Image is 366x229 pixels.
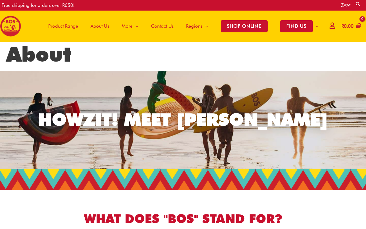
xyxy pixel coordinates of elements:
[38,111,328,128] div: HOWZIT! MEET [PERSON_NAME]
[186,17,202,35] span: Regions
[9,210,357,227] h1: WHAT DOES "BOS" STAND FOR?
[180,11,214,42] a: Regions
[145,11,180,42] a: Contact Us
[341,23,344,29] span: R
[84,11,115,42] a: About Us
[341,2,350,8] a: ZA
[221,20,268,32] span: SHOP ONLINE
[42,11,84,42] a: Product Range
[122,17,133,35] span: More
[280,20,313,32] span: FIND US
[37,11,325,42] nav: Site Navigation
[91,17,109,35] span: About Us
[341,23,354,29] bdi: 0.00
[340,19,361,33] a: View Shopping Cart, empty
[214,11,274,42] a: SHOP ONLINE
[6,42,360,67] h1: About
[48,17,78,35] span: Product Range
[355,1,361,7] a: Search button
[151,17,174,35] span: Contact Us
[115,11,145,42] a: More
